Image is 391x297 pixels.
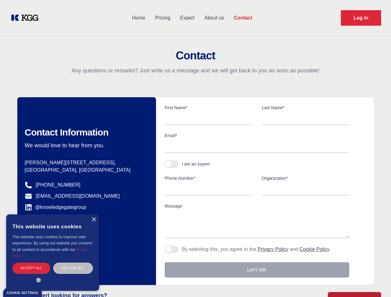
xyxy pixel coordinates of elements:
[7,49,384,62] h2: Contact
[12,235,92,252] span: This website uses cookies to improve user experience. By using our website you consent to all coo...
[262,105,349,111] label: Last Name*
[91,217,96,222] div: Close
[25,142,146,149] p: We would love to hear from you.
[262,175,349,181] label: Organization*
[199,10,229,26] a: About us
[25,166,146,174] p: [GEOGRAPHIC_DATA], [GEOGRAPHIC_DATA]
[258,247,289,252] a: Privacy Policy
[182,161,210,167] div: I am an expert
[7,67,384,74] p: Any questions or remarks? Just write us a message and we will get back to you as soon as possible!
[182,246,331,253] p: By selecting this, you agree to the and .
[165,262,349,278] button: Let's talk
[12,263,50,273] div: Accept all
[53,263,93,273] div: Decline all
[360,267,391,297] iframe: Chat Widget
[25,204,86,211] a: @knowledgegategroup
[165,203,349,209] label: Message
[12,248,88,258] a: Cookie Policy
[36,181,80,189] a: [PHONE_NUMBER]
[7,291,38,295] div: Cookie settings
[229,10,257,26] a: Contact
[25,159,146,166] p: [PERSON_NAME][STREET_ADDRESS],
[127,10,150,26] a: Home
[12,219,93,234] div: This website uses cookies
[25,127,146,138] h2: Contact Information
[341,10,381,26] a: Request Demo
[299,247,329,252] a: Cookie Policy
[36,192,120,200] a: [EMAIL_ADDRESS][DOMAIN_NAME]
[165,105,252,111] label: First Name*
[165,132,349,139] label: Email*
[150,10,175,26] a: Pricing
[175,10,199,26] a: Expert
[10,13,43,23] a: KOL Knowledge Platform: Talk to Key External Experts (KEE)
[165,175,252,181] label: Phone Number*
